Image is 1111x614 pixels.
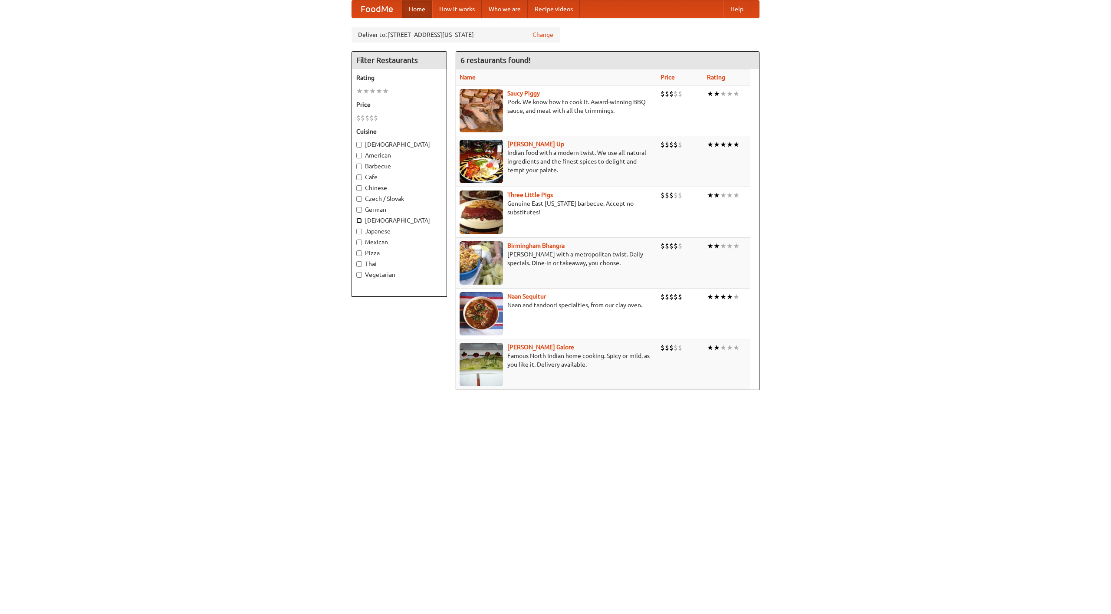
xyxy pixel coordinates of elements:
[507,242,565,249] a: Birmingham Bhangra
[460,98,654,115] p: Pork. We know how to cook it. Award-winning BBQ sauce, and meat with all the trimmings.
[460,199,654,217] p: Genuine East [US_STATE] barbecue. Accept no substitutes!
[356,127,442,136] h5: Cuisine
[665,343,669,352] li: $
[460,292,503,335] img: naansequitur.jpg
[432,0,482,18] a: How it works
[356,194,442,203] label: Czech / Slovak
[713,140,720,149] li: ★
[665,241,669,251] li: $
[674,140,678,149] li: $
[363,86,369,96] li: ★
[669,241,674,251] li: $
[661,292,665,302] li: $
[369,113,374,123] li: $
[726,190,733,200] li: ★
[356,238,442,246] label: Mexican
[356,162,442,171] label: Barbecue
[661,190,665,200] li: $
[507,90,540,97] a: Saucy Piggy
[674,89,678,99] li: $
[713,292,720,302] li: ★
[356,240,362,245] input: Mexican
[733,292,740,302] li: ★
[707,241,713,251] li: ★
[352,52,447,69] h4: Filter Restaurants
[482,0,528,18] a: Who we are
[678,140,682,149] li: $
[507,293,546,300] b: Naan Sequitur
[356,184,442,192] label: Chinese
[460,351,654,369] p: Famous North Indian home cooking. Spicy or mild, as you like it. Delivery available.
[361,113,365,123] li: $
[669,190,674,200] li: $
[365,113,369,123] li: $
[460,250,654,267] p: [PERSON_NAME] with a metropolitan twist. Daily specials. Dine-in or takeaway, you choose.
[674,241,678,251] li: $
[661,74,675,81] a: Price
[720,343,726,352] li: ★
[356,164,362,169] input: Barbecue
[678,190,682,200] li: $
[356,151,442,160] label: American
[707,190,713,200] li: ★
[733,343,740,352] li: ★
[733,89,740,99] li: ★
[356,140,442,149] label: [DEMOGRAPHIC_DATA]
[356,216,442,225] label: [DEMOGRAPHIC_DATA]
[733,241,740,251] li: ★
[356,142,362,148] input: [DEMOGRAPHIC_DATA]
[460,241,503,285] img: bhangra.jpg
[669,140,674,149] li: $
[356,261,362,267] input: Thai
[356,205,442,214] label: German
[356,73,442,82] h5: Rating
[356,185,362,191] input: Chinese
[661,241,665,251] li: $
[723,0,750,18] a: Help
[528,0,580,18] a: Recipe videos
[678,292,682,302] li: $
[382,86,389,96] li: ★
[674,292,678,302] li: $
[460,301,654,309] p: Naan and tandoori specialties, from our clay oven.
[665,140,669,149] li: $
[460,343,503,386] img: currygalore.jpg
[665,190,669,200] li: $
[707,292,713,302] li: ★
[356,272,362,278] input: Vegetarian
[720,140,726,149] li: ★
[733,190,740,200] li: ★
[460,190,503,234] img: littlepigs.jpg
[352,27,560,43] div: Deliver to: [STREET_ADDRESS][US_STATE]
[669,292,674,302] li: $
[678,89,682,99] li: $
[356,113,361,123] li: $
[460,74,476,81] a: Name
[726,140,733,149] li: ★
[713,89,720,99] li: ★
[507,191,553,198] a: Three Little Pigs
[356,249,442,257] label: Pizza
[507,344,574,351] a: [PERSON_NAME] Galore
[376,86,382,96] li: ★
[707,140,713,149] li: ★
[356,250,362,256] input: Pizza
[726,343,733,352] li: ★
[707,74,725,81] a: Rating
[669,343,674,352] li: $
[356,229,362,234] input: Japanese
[720,292,726,302] li: ★
[532,30,553,39] a: Change
[678,343,682,352] li: $
[661,343,665,352] li: $
[352,0,402,18] a: FoodMe
[356,153,362,158] input: American
[720,241,726,251] li: ★
[665,89,669,99] li: $
[356,227,442,236] label: Japanese
[356,207,362,213] input: German
[665,292,669,302] li: $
